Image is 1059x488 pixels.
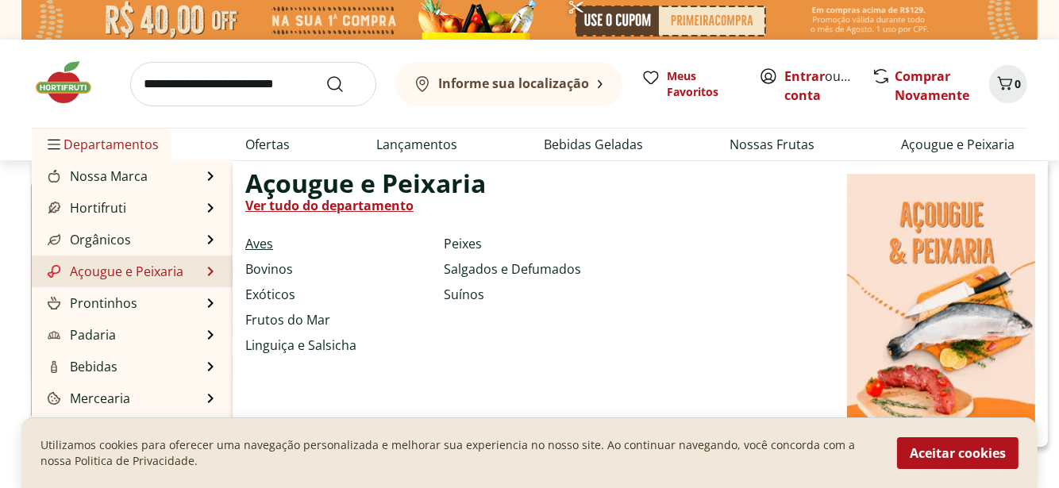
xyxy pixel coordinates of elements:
[641,68,740,100] a: Meus Favoritos
[897,437,1019,469] button: Aceitar cookies
[48,233,60,246] img: Orgânicos
[376,135,457,154] a: Lançamentos
[989,65,1027,103] button: Carrinho
[245,135,290,154] a: Ofertas
[1015,76,1021,91] span: 0
[395,62,622,106] button: Informe sua localização
[40,437,878,469] p: Utilizamos cookies para oferecer uma navegação personalizada e melhorar sua experiencia no nosso ...
[44,230,131,249] a: OrgânicosOrgânicos
[444,259,581,279] a: Salgados e Defumados
[48,170,60,183] img: Nossa Marca
[438,75,589,92] b: Informe sua localização
[48,360,60,373] img: Bebidas
[245,310,330,329] a: Frutos do Mar
[44,167,148,186] a: Nossa MarcaNossa Marca
[48,392,60,405] img: Mercearia
[32,59,111,106] img: Hortifruti
[130,62,376,106] input: search
[544,135,643,154] a: Bebidas Geladas
[245,285,295,304] a: Exóticos
[44,294,137,313] a: ProntinhosProntinhos
[325,75,364,94] button: Submit Search
[245,174,486,193] span: Açougue e Peixaria
[245,336,356,355] a: Linguiça e Salsicha
[784,67,872,104] a: Criar conta
[895,67,969,104] a: Comprar Novamente
[784,67,825,85] a: Entrar
[847,174,1035,434] img: Açougue e Peixaria
[44,125,159,163] span: Departamentos
[901,135,1015,154] a: Açougue e Peixaria
[44,325,116,344] a: PadariaPadaria
[44,357,117,376] a: BebidasBebidas
[44,262,183,281] a: Açougue e PeixariaAçougue e Peixaria
[444,285,484,304] a: Suínos
[48,297,60,309] img: Prontinhos
[48,329,60,341] img: Padaria
[784,67,855,105] span: ou
[245,196,414,215] a: Ver tudo do departamento
[444,234,482,253] a: Peixes
[44,198,126,217] a: HortifrutiHortifruti
[730,135,814,154] a: Nossas Frutas
[44,125,64,163] button: Menu
[48,202,60,214] img: Hortifruti
[667,68,740,100] span: Meus Favoritos
[48,265,60,278] img: Açougue e Peixaria
[44,389,130,408] a: MerceariaMercearia
[245,234,273,253] a: Aves
[245,259,293,279] a: Bovinos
